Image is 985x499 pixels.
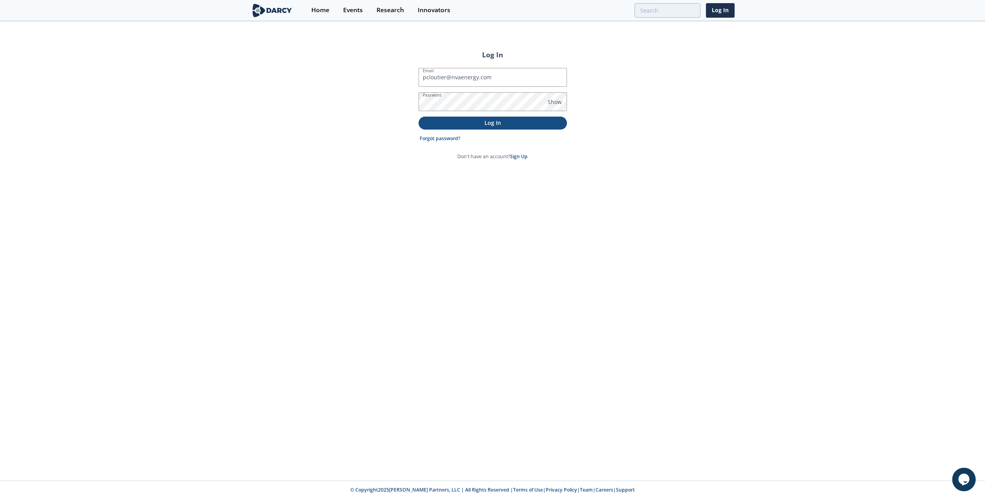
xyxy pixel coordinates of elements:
[548,98,562,106] span: Show
[580,486,593,493] a: Team
[423,92,442,98] label: Password
[596,486,613,493] a: Careers
[251,4,294,17] img: logo-wide.svg
[634,3,700,18] input: Advanced Search
[418,7,450,13] div: Innovators
[706,3,735,18] a: Log In
[420,135,461,142] a: Forgot password?
[202,486,783,494] p: © Copyright 2025 [PERSON_NAME] Partners, LLC | All Rights Reserved | | | | |
[510,153,528,160] a: Sign Up
[343,7,363,13] div: Events
[513,486,543,493] a: Terms of Use
[423,68,434,74] label: Email
[311,7,329,13] div: Home
[424,119,561,127] p: Log In
[616,486,635,493] a: Support
[376,7,404,13] div: Research
[418,117,567,130] button: Log In
[457,153,528,160] p: Don't have an account?
[418,49,567,60] h2: Log In
[546,486,577,493] a: Privacy Policy
[952,468,977,491] iframe: chat widget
